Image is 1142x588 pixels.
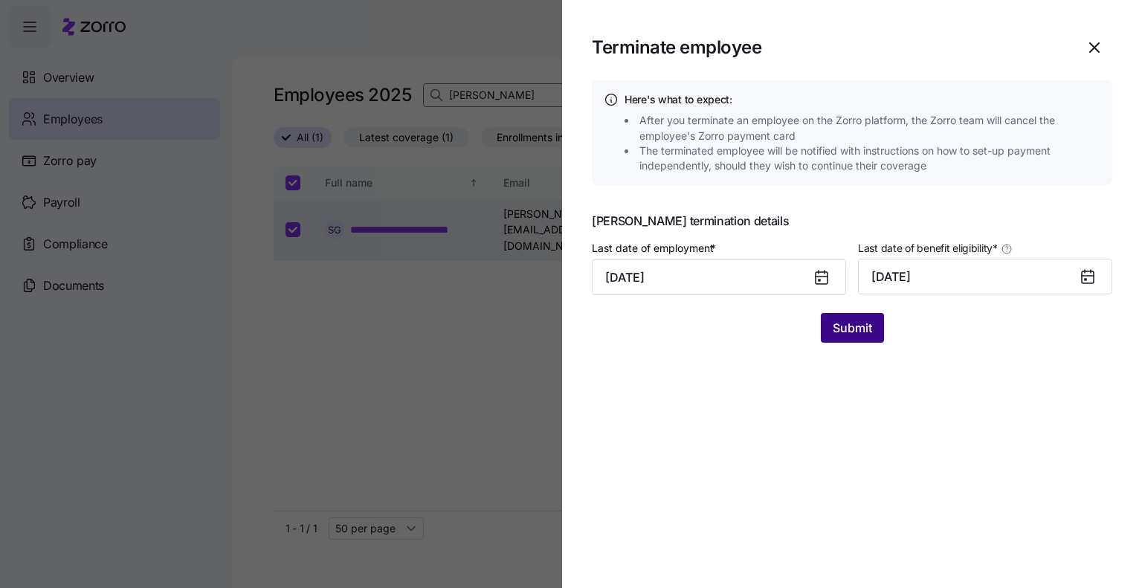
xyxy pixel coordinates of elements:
[833,319,872,337] span: Submit
[821,313,884,343] button: Submit
[592,259,846,295] input: MM/DD/YYYY
[858,259,1112,294] button: [DATE]
[592,36,1065,59] h1: Terminate employee
[592,215,1112,227] span: [PERSON_NAME] termination details
[592,240,719,256] label: Last date of employment
[639,113,1105,143] span: After you terminate an employee on the Zorro platform, the Zorro team will cancel the employee's ...
[858,241,998,256] span: Last date of benefit eligibility *
[639,143,1105,174] span: The terminated employee will be notified with instructions on how to set-up payment independently...
[625,92,1100,107] h4: Here's what to expect:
